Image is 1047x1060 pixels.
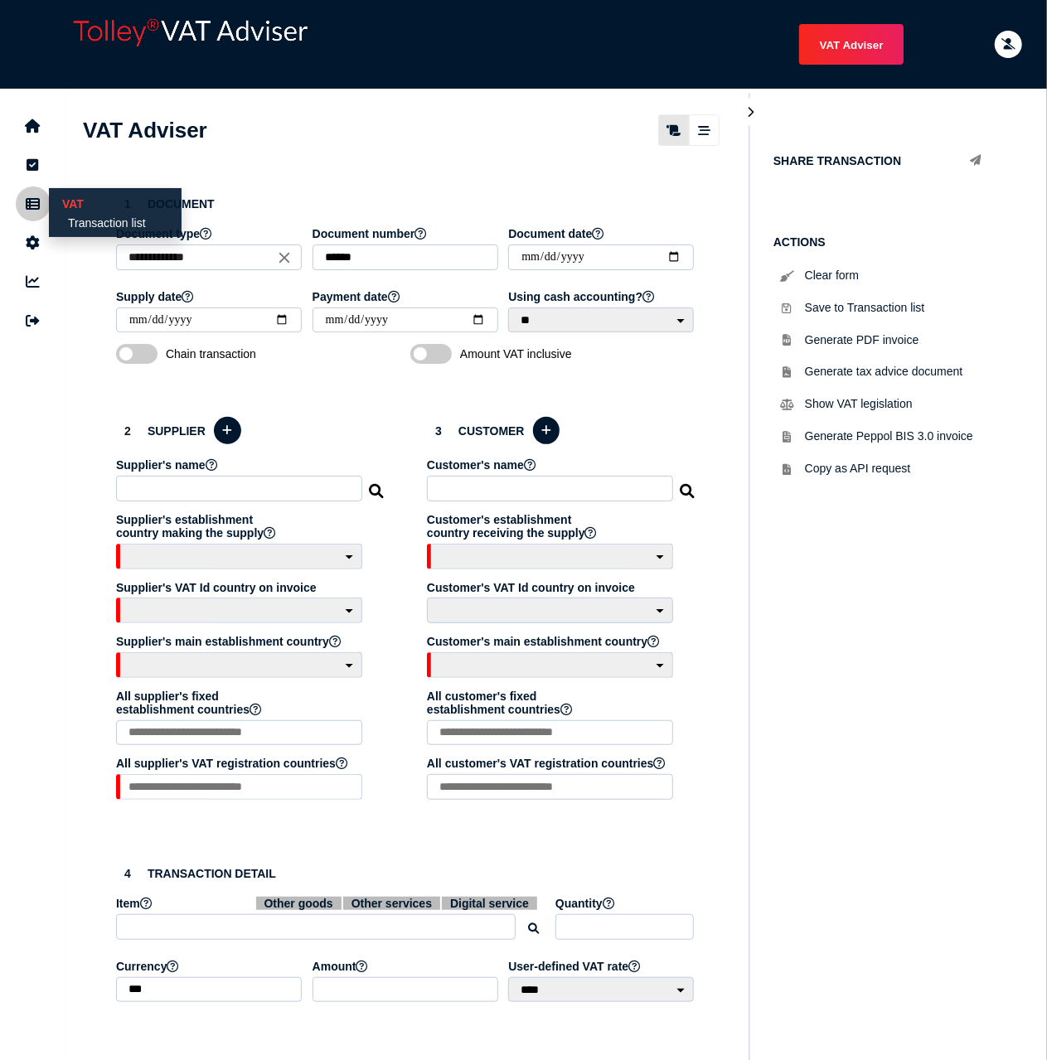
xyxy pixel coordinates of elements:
[116,192,696,215] h3: Document
[116,458,365,472] label: Supplier's name
[99,845,713,1030] section: Define the item, and answer additional questions
[99,398,402,828] section: Define the seller
[442,897,537,910] span: Digital service
[773,235,989,249] h1: Actions
[313,960,501,973] label: Amount
[427,458,676,472] label: Customer's name
[343,897,440,910] span: Other services
[369,479,385,492] i: Search for a dummy seller
[520,915,547,942] button: Search for an item by HS code or use natural language description
[275,249,293,267] i: Close
[313,227,501,240] label: Document number
[689,115,719,145] mat-button-toggle: Stepper view
[962,148,989,175] button: Share transaction
[427,690,676,716] label: All customer's fixed establishment countries
[508,290,696,303] label: Using cash accounting?
[1001,39,1015,50] i: Email needs to be verified
[116,690,365,716] label: All supplier's fixed establishment countries
[313,290,501,303] label: Payment date
[533,417,560,444] button: Add a new customer to the database
[773,154,901,167] h1: Share transaction
[116,960,304,973] label: Currency
[214,417,241,444] button: Add a new supplier to the database
[116,513,365,540] label: Supplier's establishment country making the supply
[427,414,696,447] h3: Customer
[659,115,689,145] mat-button-toggle: Classic scrolling page view
[16,148,51,182] button: Tasks
[427,581,676,594] label: Customer's VAT Id country on invoice
[116,581,365,594] label: Supplier's VAT Id country on invoice
[116,862,696,885] h3: Transaction detail
[555,897,696,910] label: Quantity
[116,290,304,303] label: Supply date
[737,99,764,126] button: Hide
[116,757,365,770] label: All supplier's VAT registration countries
[16,186,51,221] button: Data manager
[116,635,365,648] label: Supplier's main establishment country
[323,24,904,65] menu: navigate products
[16,303,51,338] button: Sign out
[16,264,51,299] button: Insights
[427,513,676,540] label: Customer's establishment country receiving the supply
[116,897,547,910] label: Item
[427,635,676,648] label: Customer's main establishment country
[49,184,92,220] span: VAT
[508,227,696,240] label: Document date
[427,419,450,443] div: 3
[427,757,676,770] label: All customer's VAT registration countries
[680,479,696,492] i: Search for a dummy customer
[116,862,139,885] div: 4
[166,347,340,361] span: Chain transaction
[508,960,696,973] label: User-defined VAT rate
[116,419,139,443] div: 2
[66,12,315,76] div: app logo
[16,109,51,143] button: Home
[116,414,385,447] h3: Supplier
[256,897,342,910] span: Other goods
[799,24,904,65] button: Shows a dropdown of VAT Advisor options
[460,347,634,361] span: Amount VAT inclusive
[16,225,51,260] button: Manage settings
[51,211,179,235] a: Transaction list
[83,118,207,143] h1: VAT Adviser
[27,204,41,205] i: Data manager
[116,227,304,282] app-field: Select a document type
[116,227,304,240] label: Document type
